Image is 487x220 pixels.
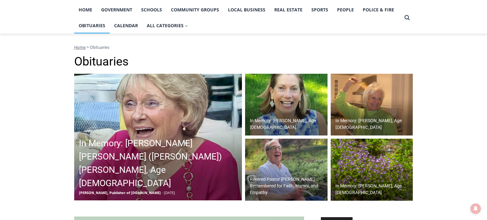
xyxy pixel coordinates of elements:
img: Obituary - Maryanne Bardwil Lynch IMG_5518 [245,74,328,136]
span: Intern @ [DOMAIN_NAME] [166,63,294,77]
h2: In Memory: [PERSON_NAME] [PERSON_NAME] ([PERSON_NAME]) [PERSON_NAME], Age [DEMOGRAPHIC_DATA] [79,137,240,190]
img: Obituary - Maureen Catherine Devlin Koecheler [74,74,242,200]
a: People [333,2,358,18]
h2: Revered Pastor [PERSON_NAME] Remembered for Faith, Humor, and Empathy [250,176,326,196]
a: In Memory: [PERSON_NAME], Age [DEMOGRAPHIC_DATA] [245,74,328,136]
a: Home [74,2,97,18]
nav: Breadcrumbs [74,44,413,50]
h2: In Memory: [PERSON_NAME], Age [DEMOGRAPHIC_DATA] [335,117,412,131]
img: Obituary - Barbara defrondeville [331,74,413,136]
a: In Memory: [PERSON_NAME] [PERSON_NAME] ([PERSON_NAME]) [PERSON_NAME], Age [DEMOGRAPHIC_DATA] [PER... [74,74,242,200]
span: [DATE] [164,190,175,195]
nav: Primary Navigation [74,2,401,34]
a: In Memory: [PERSON_NAME], Age [DEMOGRAPHIC_DATA] [331,139,413,201]
div: "[PERSON_NAME] and I covered the [DATE] Parade, which was a really eye opening experience as I ha... [160,0,300,61]
span: > [87,44,89,50]
h1: Obituaries [74,54,413,69]
a: Calendar [110,18,142,34]
a: Revered Pastor [PERSON_NAME] Remembered for Faith, Humor, and Empathy [245,139,328,201]
div: "the precise, almost orchestrated movements of cutting and assembling sushi and [PERSON_NAME] mak... [65,40,90,76]
a: Police & Fire [358,2,399,18]
a: Community Groups [166,2,224,18]
a: Intern @ [DOMAIN_NAME] [153,61,307,79]
span: Obituaries [90,44,109,50]
a: Real Estate [270,2,307,18]
a: Open Tues. - Sun. [PHONE_NUMBER] [0,64,64,79]
a: Obituaries [74,18,110,34]
img: Obituary - Donald Poole - 2 [245,139,328,201]
a: Government [97,2,137,18]
a: Sports [307,2,333,18]
h2: In Memory: [PERSON_NAME], Age [DEMOGRAPHIC_DATA] [335,183,412,196]
a: Schools [137,2,166,18]
button: View Search Form [401,12,413,23]
a: Local Business [224,2,270,18]
span: [PERSON_NAME], Publisher of [DOMAIN_NAME] [79,190,161,195]
h2: In Memory: [PERSON_NAME], Age [DEMOGRAPHIC_DATA] [250,117,326,131]
button: Child menu of All Categories [142,18,192,34]
span: - [162,190,163,195]
img: (PHOTO: Kim Eierman of EcoBeneficial designed and oversaw the installation of native plant beds f... [331,139,413,201]
span: Open Tues. - Sun. [PHONE_NUMBER] [2,65,62,89]
a: In Memory: [PERSON_NAME], Age [DEMOGRAPHIC_DATA] [331,74,413,136]
a: Home [74,44,86,50]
